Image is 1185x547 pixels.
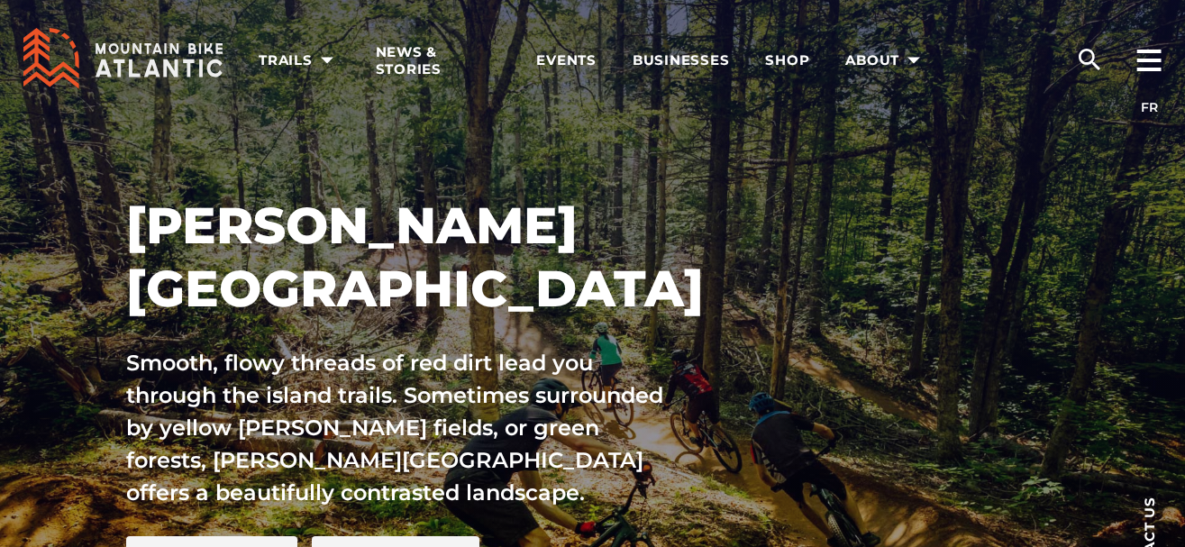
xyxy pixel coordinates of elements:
span: Events [536,51,597,69]
span: Shop [765,51,809,69]
ion-icon: arrow dropdown [314,48,340,73]
ion-icon: arrow dropdown [901,48,926,73]
a: FR [1141,99,1158,115]
h1: [PERSON_NAME][GEOGRAPHIC_DATA] [126,194,763,320]
ion-icon: search [1075,45,1104,74]
span: News & Stories [376,43,501,78]
span: About [845,51,926,69]
span: Businesses [633,51,730,69]
p: Smooth, flowy threads of red dirt lead you through the island trails. Sometimes surrounded by yel... [126,347,674,509]
span: Trails [259,51,340,69]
